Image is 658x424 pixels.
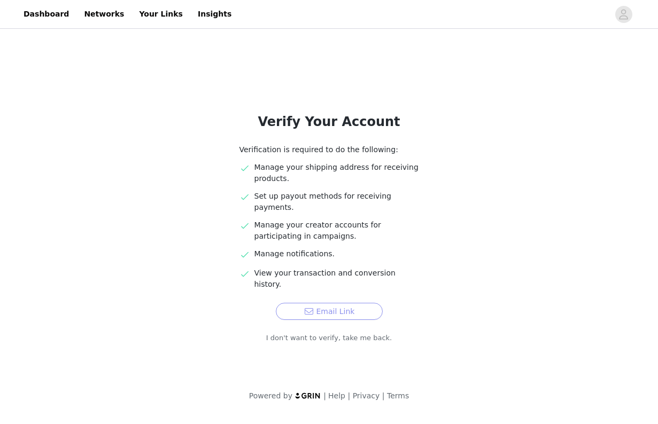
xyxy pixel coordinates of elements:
[254,248,419,260] p: Manage notifications.
[276,303,383,320] button: Email Link
[191,2,238,26] a: Insights
[347,391,350,400] span: |
[78,2,130,26] a: Networks
[353,391,380,400] a: Privacy
[214,112,445,131] h1: Verify Your Account
[133,2,189,26] a: Your Links
[295,392,321,399] img: logo
[323,391,326,400] span: |
[266,333,392,343] a: I don't want to verify, take me back.
[618,6,629,23] div: avatar
[17,2,75,26] a: Dashboard
[387,391,409,400] a: Terms
[254,162,419,184] p: Manage your shipping address for receiving products.
[382,391,385,400] span: |
[239,144,419,155] p: Verification is required to do the following:
[249,391,292,400] span: Powered by
[254,219,419,242] p: Manage your creator accounts for participating in campaigns.
[254,191,419,213] p: Set up payout methods for receiving payments.
[328,391,345,400] a: Help
[254,268,419,290] p: View your transaction and conversion history.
